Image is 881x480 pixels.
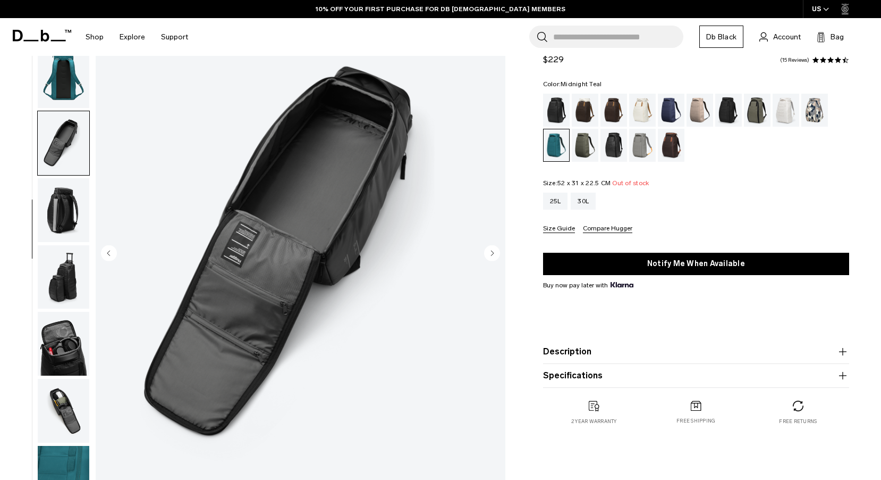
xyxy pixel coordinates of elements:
[600,129,627,162] a: Reflective Black
[773,94,799,127] a: Clean Slate
[78,18,196,56] nav: Main Navigation
[831,31,844,43] span: Bag
[658,94,684,127] a: Blue Hour
[543,129,570,162] a: Midnight Teal
[86,18,104,56] a: Shop
[38,44,89,108] img: Hugger Backpack 30L Midnight Teal
[484,245,500,263] button: Next slide
[557,179,611,187] span: 52 x 31 x 22.5 CM
[38,245,89,309] img: Hugger Backpack 30L Midnight Teal
[543,193,568,210] a: 25L
[37,378,90,443] button: Hugger Backpack 30L Midnight Teal
[699,26,743,48] a: Db Black
[38,379,89,443] img: Hugger Backpack 30L Midnight Teal
[37,311,90,376] button: Hugger Backpack 30L Midnight Teal
[316,4,565,14] a: 10% OFF YOUR FIRST PURCHASE FOR DB [DEMOGRAPHIC_DATA] MEMBERS
[817,30,844,43] button: Bag
[779,418,817,425] p: Free returns
[120,18,145,56] a: Explore
[37,178,90,243] button: Hugger Backpack 30L Midnight Teal
[572,94,598,127] a: Cappuccino
[543,94,570,127] a: Black Out
[583,225,632,233] button: Compare Hugger
[543,369,849,382] button: Specifications
[780,57,809,63] a: 15 reviews
[161,18,188,56] a: Support
[101,245,117,263] button: Previous slide
[600,94,627,127] a: Espresso
[571,418,617,425] p: 2 year warranty
[629,94,656,127] a: Oatmilk
[571,193,596,210] a: 30L
[629,129,656,162] a: Sand Grey
[38,178,89,242] img: Hugger Backpack 30L Midnight Teal
[612,179,649,187] span: Out of stock
[37,245,90,310] button: Hugger Backpack 30L Midnight Teal
[687,94,713,127] a: Fogbow Beige
[611,282,633,287] img: {"height" => 20, "alt" => "Klarna"}
[676,417,715,425] p: Free shipping
[543,253,849,275] button: Notify Me When Available
[38,111,89,175] img: Hugger Backpack 30L Midnight Teal
[37,44,90,109] button: Hugger Backpack 30L Midnight Teal
[543,345,849,358] button: Description
[658,129,684,162] a: Homegrown with Lu
[543,81,602,87] legend: Color:
[572,129,598,162] a: Moss Green
[773,31,801,43] span: Account
[561,80,602,88] span: Midnight Teal
[543,280,633,290] span: Buy now pay later with
[801,94,828,127] a: Line Cluster
[37,111,90,176] button: Hugger Backpack 30L Midnight Teal
[543,180,649,186] legend: Size:
[543,54,564,64] span: $229
[744,94,770,127] a: Forest Green
[38,312,89,376] img: Hugger Backpack 30L Midnight Teal
[543,225,575,233] button: Size Guide
[715,94,742,127] a: Charcoal Grey
[759,30,801,43] a: Account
